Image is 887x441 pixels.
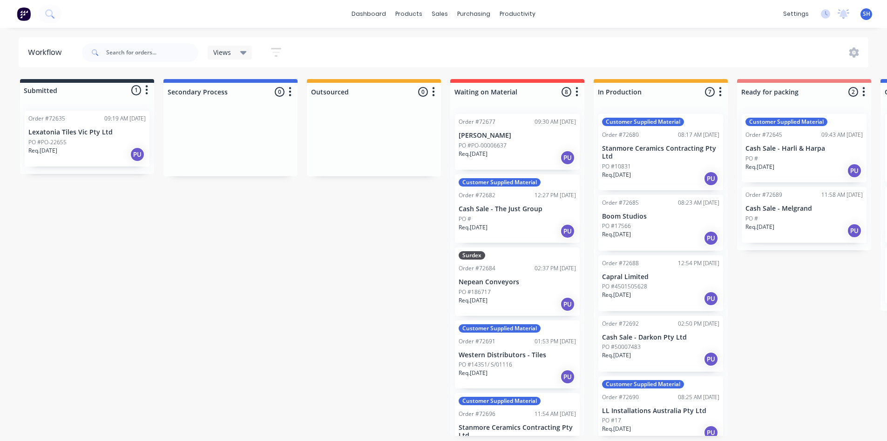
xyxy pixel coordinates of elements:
p: Req. [DATE] [28,147,57,155]
p: PO # [459,215,471,223]
p: PO #17 [602,416,621,425]
div: PU [560,297,575,312]
div: settings [779,7,813,21]
div: Order #72680 [602,131,639,139]
p: PO # [745,214,758,223]
div: SurdexOrder #7268402:37 PM [DATE]Nepean ConveyorsPO #186717Req.[DATE]PU [455,247,580,316]
div: productivity [495,7,540,21]
p: Req. [DATE] [745,223,774,231]
p: Stanmore Ceramics Contracting Pty Ltd [459,424,576,440]
p: Lexatonia Tiles Vic Pty Ltd [28,128,146,136]
p: PO #4501505628 [602,282,647,291]
div: Order #72685 [602,199,639,207]
p: Req. [DATE] [602,351,631,360]
div: PU [704,231,718,246]
div: Order #72677 [459,118,495,126]
p: Stanmore Ceramics Contracting Pty Ltd [602,145,719,160]
div: Order #7268812:54 PM [DATE]Capral LimitedPO #4501505628Req.[DATE]PU [598,255,723,311]
p: Nepean Conveyors [459,278,576,286]
a: dashboard [347,7,391,21]
div: Order #7263509:19 AM [DATE]Lexatonia Tiles Vic Pty LtdPO #PO-22655Req.[DATE]PU [25,111,149,167]
div: 01:53 PM [DATE] [535,337,576,346]
p: PO #14351/ S/01116 [459,361,512,369]
div: PU [704,425,718,440]
div: Order #72688 [602,259,639,267]
p: Req. [DATE] [602,171,631,179]
div: Customer Supplied Material [602,380,684,388]
div: 09:19 AM [DATE] [104,114,146,123]
div: Order #72684 [459,264,495,273]
p: PO #PO-22655 [28,138,67,147]
p: PO # [745,154,758,163]
div: PU [704,352,718,367]
div: PU [560,150,575,165]
p: Boom Studios [602,213,719,220]
span: SH [863,10,870,18]
div: Order #72691 [459,337,495,346]
div: PU [704,291,718,306]
div: Customer Supplied MaterialOrder #7268008:17 AM [DATE]Stanmore Ceramics Contracting Pty LtdPO #108... [598,114,723,190]
p: Cash Sale - The Just Group [459,205,576,213]
p: Req. [DATE] [602,425,631,433]
div: PU [847,163,862,178]
div: Order #72690 [602,393,639,401]
div: 11:58 AM [DATE] [821,191,863,199]
div: PU [704,171,718,186]
p: PO #17566 [602,222,631,230]
p: LL Installations Australia Pty Ltd [602,407,719,415]
div: Order #7268911:58 AM [DATE]Cash Sale - MelgrandPO #Req.[DATE]PU [742,187,867,243]
div: PU [130,147,145,162]
p: Req. [DATE] [459,223,488,232]
div: 08:25 AM [DATE] [678,393,719,401]
div: 08:17 AM [DATE] [678,131,719,139]
p: Req. [DATE] [459,150,488,158]
p: Cash Sale - Harli & Harpa [745,145,863,153]
div: products [391,7,427,21]
div: Surdex [459,251,485,260]
div: Order #7267709:30 AM [DATE][PERSON_NAME]PO #PO-00006637Req.[DATE]PU [455,114,580,170]
div: Order #72682 [459,191,495,200]
div: PU [560,369,575,384]
span: Views [213,47,231,57]
p: [PERSON_NAME] [459,132,576,140]
p: Western Distributors - Tiles [459,351,576,359]
div: 12:27 PM [DATE] [535,191,576,200]
div: Customer Supplied MaterialOrder #7268212:27 PM [DATE]Cash Sale - The Just GroupPO #Req.[DATE]PU [455,174,580,243]
div: 02:50 PM [DATE] [678,320,719,328]
p: PO #50007483 [602,343,641,351]
div: 09:43 AM [DATE] [821,131,863,139]
div: PU [847,223,862,238]
div: Order #72645 [745,131,782,139]
div: Workflow [28,47,66,58]
div: Customer Supplied MaterialOrder #7269101:53 PM [DATE]Western Distributors - TilesPO #14351/ S/011... [455,321,580,389]
div: Order #7268508:23 AM [DATE]Boom StudiosPO #17566Req.[DATE]PU [598,195,723,251]
div: Customer Supplied MaterialOrder #7264509:43 AM [DATE]Cash Sale - Harli & HarpaPO #Req.[DATE]PU [742,114,867,182]
div: 02:37 PM [DATE] [535,264,576,273]
div: purchasing [453,7,495,21]
div: Customer Supplied Material [459,324,541,333]
p: PO #186717 [459,288,491,296]
p: Req. [DATE] [459,369,488,377]
div: Customer Supplied Material [602,118,684,126]
div: PU [560,224,575,239]
div: Customer Supplied Material [745,118,827,126]
div: Order #72635 [28,114,65,123]
p: Cash Sale - Darkon Pty Ltd [602,334,719,341]
div: sales [427,7,453,21]
div: Customer Supplied Material [459,178,541,187]
div: Order #72696 [459,410,495,418]
div: 11:54 AM [DATE] [535,410,576,418]
p: Cash Sale - Melgrand [745,205,863,213]
div: 08:23 AM [DATE] [678,199,719,207]
img: Factory [17,7,31,21]
p: Req. [DATE] [602,230,631,239]
div: 12:54 PM [DATE] [678,259,719,267]
div: Order #7269202:50 PM [DATE]Cash Sale - Darkon Pty LtdPO #50007483Req.[DATE]PU [598,316,723,372]
div: 09:30 AM [DATE] [535,118,576,126]
div: Order #72689 [745,191,782,199]
div: Order #72692 [602,320,639,328]
p: PO #10831 [602,162,631,171]
p: Req. [DATE] [459,296,488,305]
p: PO #PO-00006637 [459,141,507,150]
div: Customer Supplied Material [459,397,541,405]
